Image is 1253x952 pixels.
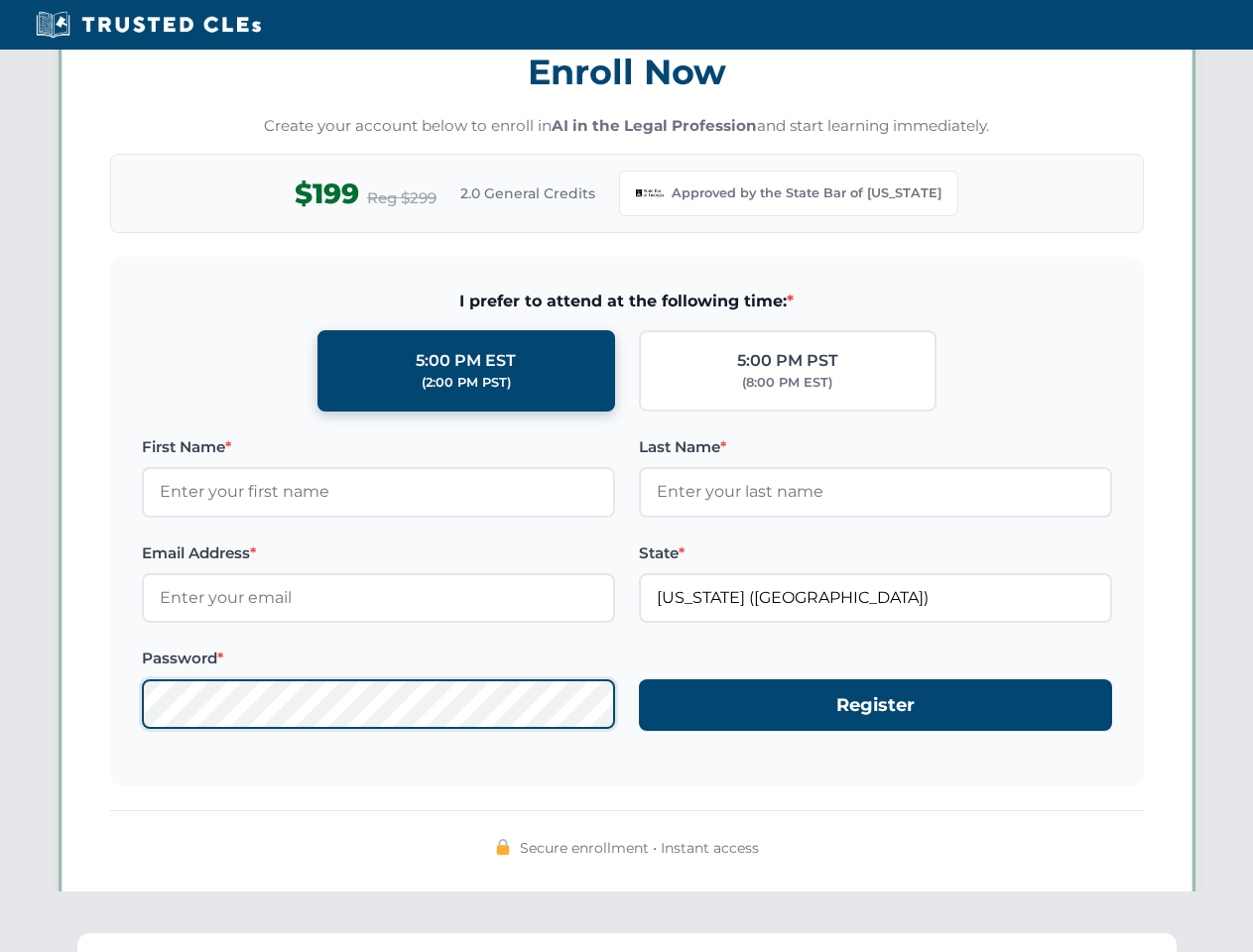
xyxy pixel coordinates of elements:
img: Trusted CLEs [30,10,267,40]
img: 🔒 [495,839,511,855]
div: 5:00 PM EST [416,348,516,374]
span: Reg $299 [367,186,437,210]
h3: Enroll Now [110,41,1144,103]
label: Email Address [142,541,615,565]
div: (8:00 PM EST) [742,373,832,393]
strong: AI in the Legal Profession [552,116,757,135]
span: 2.0 General Credits [460,182,595,204]
span: I prefer to attend at the following time: [142,289,1112,314]
input: Enter your last name [639,467,1112,517]
label: Password [142,647,615,670]
label: State [639,541,1112,565]
img: Georgia Bar [636,179,664,207]
button: Register [639,679,1112,732]
label: First Name [142,435,615,459]
span: Approved by the State Bar of [US_STATE] [672,183,941,203]
input: Georgia (GA) [639,573,1112,623]
p: Create your account below to enroll in and start learning immediately. [110,115,1144,138]
input: Enter your first name [142,467,615,517]
div: 5:00 PM PST [737,348,838,374]
label: Last Name [639,435,1112,459]
div: (2:00 PM PST) [422,373,511,393]
input: Enter your email [142,573,615,623]
span: $199 [295,172,359,216]
span: Secure enrollment • Instant access [520,837,759,859]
